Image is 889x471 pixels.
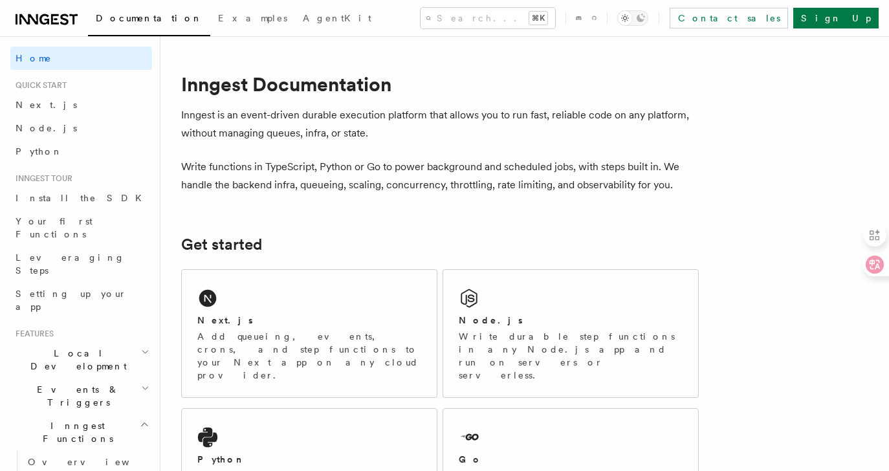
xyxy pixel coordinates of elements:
button: Search...⌘K [421,8,555,28]
a: Examples [210,4,295,35]
span: Local Development [10,347,141,373]
a: Documentation [88,4,210,36]
h2: Go [459,453,482,466]
span: AgentKit [303,13,371,23]
a: AgentKit [295,4,379,35]
span: Your first Functions [16,216,93,239]
span: Home [16,52,52,65]
p: Inngest is an event-driven durable execution platform that allows you to run fast, reliable code ... [181,106,699,142]
h1: Inngest Documentation [181,72,699,96]
span: Next.js [16,100,77,110]
span: Inngest Functions [10,419,140,445]
a: Sign Up [793,8,879,28]
span: Python [16,146,63,157]
button: Events & Triggers [10,378,152,414]
a: Node.jsWrite durable step functions in any Node.js app and run on servers or serverless. [443,269,699,398]
a: Install the SDK [10,186,152,210]
a: Python [10,140,152,163]
span: Install the SDK [16,193,149,203]
span: Examples [218,13,287,23]
h2: Next.js [197,314,253,327]
a: Contact sales [670,8,788,28]
kbd: ⌘K [529,12,547,25]
span: Quick start [10,80,67,91]
a: Get started [181,235,262,254]
a: Next.jsAdd queueing, events, crons, and step functions to your Next app on any cloud provider. [181,269,437,398]
button: Inngest Functions [10,414,152,450]
button: Toggle dark mode [617,10,648,26]
span: Overview [28,457,161,467]
h2: Python [197,453,245,466]
p: Write functions in TypeScript, Python or Go to power background and scheduled jobs, with steps bu... [181,158,699,194]
span: Setting up your app [16,289,127,312]
a: Setting up your app [10,282,152,318]
a: Node.js [10,116,152,140]
a: Your first Functions [10,210,152,246]
span: Events & Triggers [10,383,141,409]
button: Local Development [10,342,152,378]
a: Home [10,47,152,70]
p: Write durable step functions in any Node.js app and run on servers or serverless. [459,330,683,382]
h2: Node.js [459,314,523,327]
a: Leveraging Steps [10,246,152,282]
span: Inngest tour [10,173,72,184]
span: Documentation [96,13,203,23]
span: Leveraging Steps [16,252,125,276]
span: Features [10,329,54,339]
span: Node.js [16,123,77,133]
p: Add queueing, events, crons, and step functions to your Next app on any cloud provider. [197,330,421,382]
a: Next.js [10,93,152,116]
